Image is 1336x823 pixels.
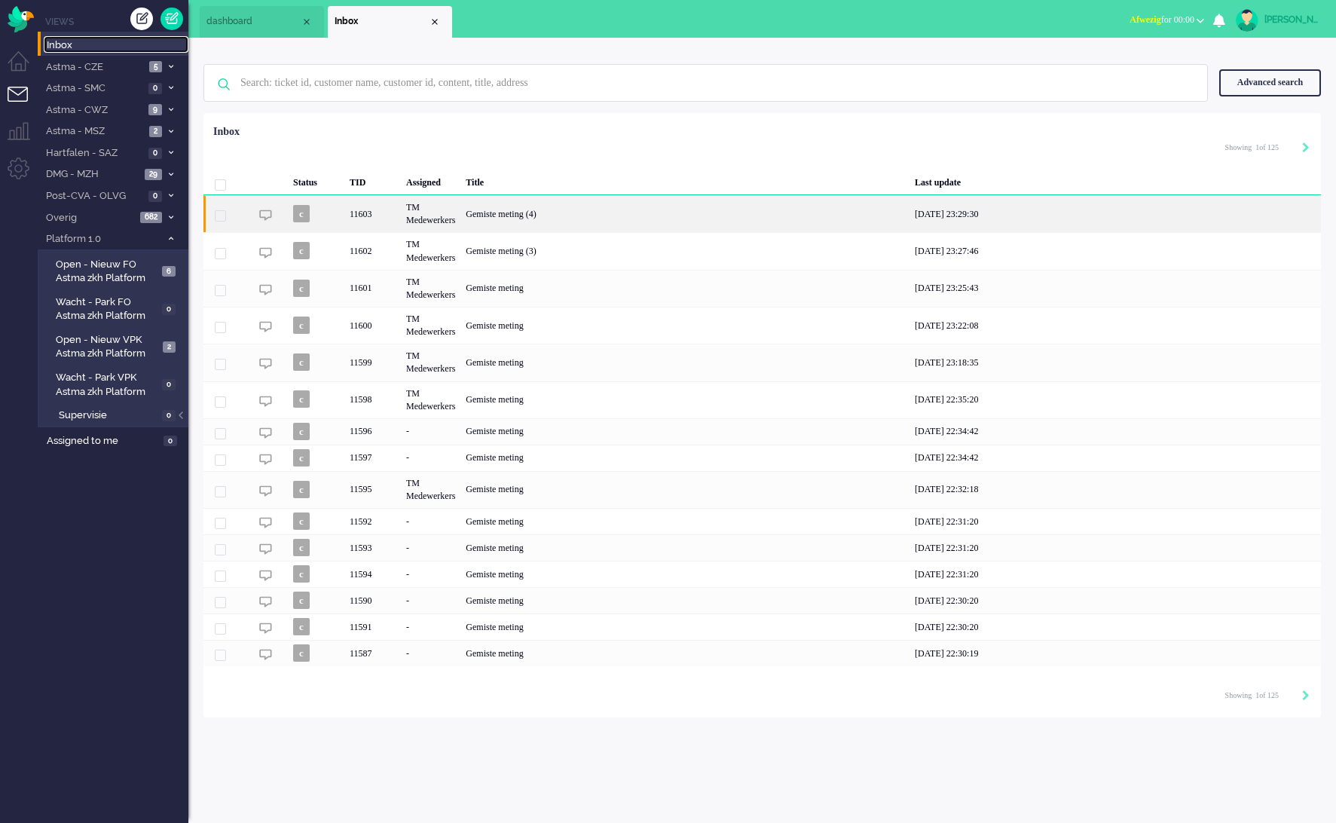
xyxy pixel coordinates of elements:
span: 0 [148,83,162,94]
div: [PERSON_NAME] [1264,12,1321,27]
div: 11594 [203,561,1321,587]
a: Wacht - Park VPK Astma zkh Platform 0 [44,369,187,399]
div: 11590 [344,587,401,613]
div: 11601 [203,270,1321,307]
img: ic_chat_grey.svg [259,453,272,466]
span: c [293,539,310,556]
span: c [293,242,310,259]
li: Dashboard [200,6,324,38]
img: ic_chat_grey.svg [259,485,272,497]
div: - [401,508,460,534]
span: c [293,565,310,583]
li: Admin menu [8,158,41,191]
div: Gemiste meting [460,418,910,445]
div: TM Medewerkers [401,307,460,344]
div: - [401,640,460,666]
a: Open - Nieuw FO Astma zkh Platform 6 [44,255,187,286]
div: Close tab [301,16,313,28]
span: c [293,481,310,498]
div: 11587 [203,640,1321,666]
img: ic_chat_grey.svg [259,209,272,222]
div: [DATE] 23:18:35 [910,344,1321,381]
div: Create ticket [130,8,153,30]
div: 11598 [344,381,401,418]
div: TM Medewerkers [401,381,460,418]
span: Supervisie [59,408,158,423]
span: 0 [148,148,162,159]
div: TM Medewerkers [401,471,460,508]
span: Inbox [47,38,188,53]
a: Wacht - Park FO Astma zkh Platform 0 [44,293,187,323]
img: ic_chat_grey.svg [259,395,272,408]
span: c [293,390,310,408]
span: Wacht - Park FO Astma zkh Platform [56,295,157,323]
span: c [293,592,310,609]
a: Supervisie 0 [44,406,187,423]
div: Next [1302,689,1310,704]
a: [PERSON_NAME] [1233,9,1321,32]
div: TM Medewerkers [401,270,460,307]
span: c [293,280,310,297]
div: 11594 [344,561,401,587]
img: ic_chat_grey.svg [259,320,272,333]
span: c [293,644,310,662]
div: 11593 [203,534,1321,561]
a: Omnidesk [8,10,34,21]
div: Assigned [401,165,460,195]
div: 11603 [344,195,401,232]
div: [DATE] 22:30:20 [910,587,1321,613]
img: ic-search-icon.svg [204,65,243,104]
span: 2 [149,126,162,137]
span: 0 [164,436,177,447]
div: [DATE] 23:25:43 [910,270,1321,307]
div: 11592 [344,508,401,534]
img: ic_chat_grey.svg [259,516,272,529]
span: Astma - SMC [44,81,144,96]
div: Inbox [213,124,240,139]
div: TM Medewerkers [401,344,460,381]
div: Gemiste meting [460,534,910,561]
div: Pagination [1225,136,1310,158]
div: [DATE] 23:29:30 [910,195,1321,232]
span: Platform 1.0 [44,232,161,246]
div: - [401,534,460,561]
div: Gemiste meting (3) [460,232,910,269]
div: Gemiste meting [460,307,910,344]
div: 11593 [344,534,401,561]
li: Supervisor menu [8,122,41,156]
span: 0 [148,191,162,202]
div: 11598 [203,381,1321,418]
div: 11600 [344,307,401,344]
div: [DATE] 22:35:20 [910,381,1321,418]
a: Assigned to me 0 [44,432,188,448]
span: Open - Nieuw VPK Astma zkh Platform [56,333,159,361]
div: [DATE] 23:22:08 [910,307,1321,344]
span: Open - Nieuw FO Astma zkh Platform [56,258,158,286]
img: ic_chat_grey.svg [259,595,272,608]
div: [DATE] 22:31:20 [910,508,1321,534]
div: [DATE] 22:30:19 [910,640,1321,666]
span: 0 [162,410,176,421]
div: Gemiste meting [460,508,910,534]
span: Afwezig [1130,14,1160,25]
div: Status [288,165,344,195]
span: Hartfalen - SAZ [44,146,144,161]
span: Assigned to me [47,434,159,448]
span: 6 [162,266,176,277]
input: Page [1252,142,1259,153]
div: - [401,445,460,471]
div: [DATE] 23:27:46 [910,232,1321,269]
span: 682 [140,212,162,223]
img: ic_chat_grey.svg [259,569,272,582]
div: 11602 [203,232,1321,269]
span: for 00:00 [1130,14,1194,25]
div: Gemiste meting [460,587,910,613]
span: c [293,353,310,371]
li: Tickets menu [8,87,41,121]
div: Gemiste meting [460,613,910,640]
img: avatar [1236,9,1258,32]
div: 11599 [203,344,1321,381]
img: flow_omnibird.svg [8,6,34,32]
div: TM Medewerkers [401,232,460,269]
div: 11595 [203,471,1321,508]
